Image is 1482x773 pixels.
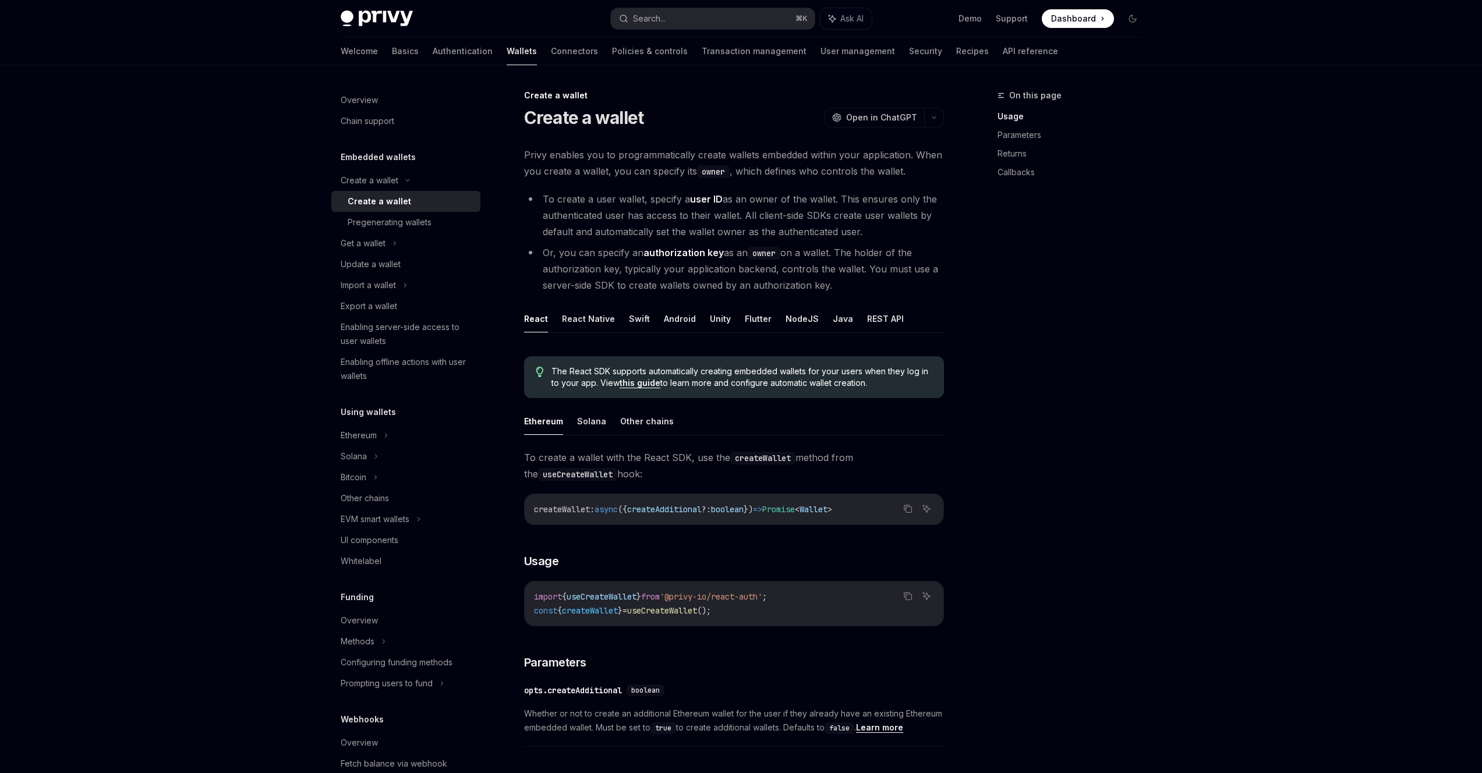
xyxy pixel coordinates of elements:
[762,591,767,602] span: ;
[331,551,480,572] a: Whitelabel
[827,504,832,515] span: >
[331,296,480,317] a: Export a wallet
[833,305,853,332] button: Java
[633,12,666,26] div: Search...
[534,605,557,616] span: const
[820,8,872,29] button: Ask AI
[341,320,473,348] div: Enabling server-side access to user wallets
[996,13,1028,24] a: Support
[331,530,480,551] a: UI components
[524,685,622,696] div: opts.createAdditional
[331,732,480,753] a: Overview
[1003,37,1058,65] a: API reference
[331,652,480,673] a: Configuring funding methods
[341,736,378,750] div: Overview
[998,163,1151,182] a: Callbacks
[341,114,394,128] div: Chain support
[620,407,674,435] button: Other chains
[341,278,396,292] div: Import a wallet
[341,37,378,65] a: Welcome
[534,504,590,515] span: createWallet
[753,504,762,515] span: =>
[538,468,617,481] code: useCreateWallet
[958,13,982,24] a: Demo
[795,14,808,23] span: ⌘ K
[1123,9,1142,28] button: Toggle dark mode
[341,10,413,27] img: dark logo
[331,254,480,275] a: Update a wallet
[341,554,381,568] div: Whitelabel
[825,722,854,734] code: false
[636,591,641,602] span: }
[577,407,606,435] button: Solana
[998,144,1151,163] a: Returns
[433,37,493,65] a: Authentication
[643,247,724,258] strong: authorization key
[900,501,915,516] button: Copy the contents from the code block
[611,8,815,29] button: Search...⌘K
[341,428,377,442] div: Ethereum
[524,449,944,482] span: To create a wallet with the React SDK, use the method from the hook:
[331,90,480,111] a: Overview
[524,305,548,332] button: React
[660,591,762,602] span: '@privy-io/react-auth'
[702,37,807,65] a: Transaction management
[536,367,544,377] svg: Tip
[622,605,627,616] span: =
[620,378,660,388] a: this guide
[551,366,932,389] span: The React SDK supports automatically creating embedded wallets for your users when they log in to...
[919,501,934,516] button: Ask AI
[341,150,416,164] h5: Embedded wallets
[690,193,723,205] strong: user ID
[748,247,780,260] code: owner
[348,215,431,229] div: Pregenerating wallets
[551,37,598,65] a: Connectors
[631,686,660,695] span: boolean
[612,37,688,65] a: Policies & controls
[786,305,819,332] button: NodeJS
[590,504,595,515] span: :
[840,13,864,24] span: Ask AI
[507,37,537,65] a: Wallets
[341,449,367,463] div: Solana
[341,173,398,187] div: Create a wallet
[341,712,384,726] h5: Webhooks
[795,504,800,515] span: <
[341,236,385,250] div: Get a wallet
[562,591,567,602] span: {
[331,191,480,212] a: Create a wallet
[846,112,917,123] span: Open in ChatGPT
[341,757,447,771] div: Fetch balance via webhook
[618,605,622,616] span: }
[618,504,627,515] span: ({
[524,553,559,569] span: Usage
[627,605,697,616] span: useCreateWallet
[524,654,586,671] span: Parameters
[867,305,904,332] button: REST API
[341,533,398,547] div: UI components
[524,707,944,735] span: Whether or not to create an additional Ethereum wallet for the user if they already have an exist...
[562,305,615,332] button: React Native
[524,244,944,293] li: Or, you can specify an as an on a wallet. The holder of the authorization key, typically your app...
[711,504,744,515] span: boolean
[341,470,366,484] div: Bitcoin
[331,352,480,386] a: Enabling offline actions with user wallets
[1051,13,1096,24] span: Dashboard
[820,37,895,65] a: User management
[341,614,378,627] div: Overview
[629,305,650,332] button: Swift
[341,512,409,526] div: EVM smart wallets
[341,257,401,271] div: Update a wallet
[900,588,915,604] button: Copy the contents from the code block
[341,676,433,690] div: Prompting users to fund
[524,147,944,179] span: Privy enables you to programmatically create wallets embedded within your application. When you c...
[710,305,731,332] button: Unity
[331,317,480,352] a: Enabling server-side access to user wallets
[534,591,562,602] span: import
[341,405,396,419] h5: Using wallets
[697,165,730,178] code: owner
[341,655,452,669] div: Configuring funding methods
[524,107,644,128] h1: Create a wallet
[331,212,480,233] a: Pregenerating wallets
[697,605,711,616] span: ();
